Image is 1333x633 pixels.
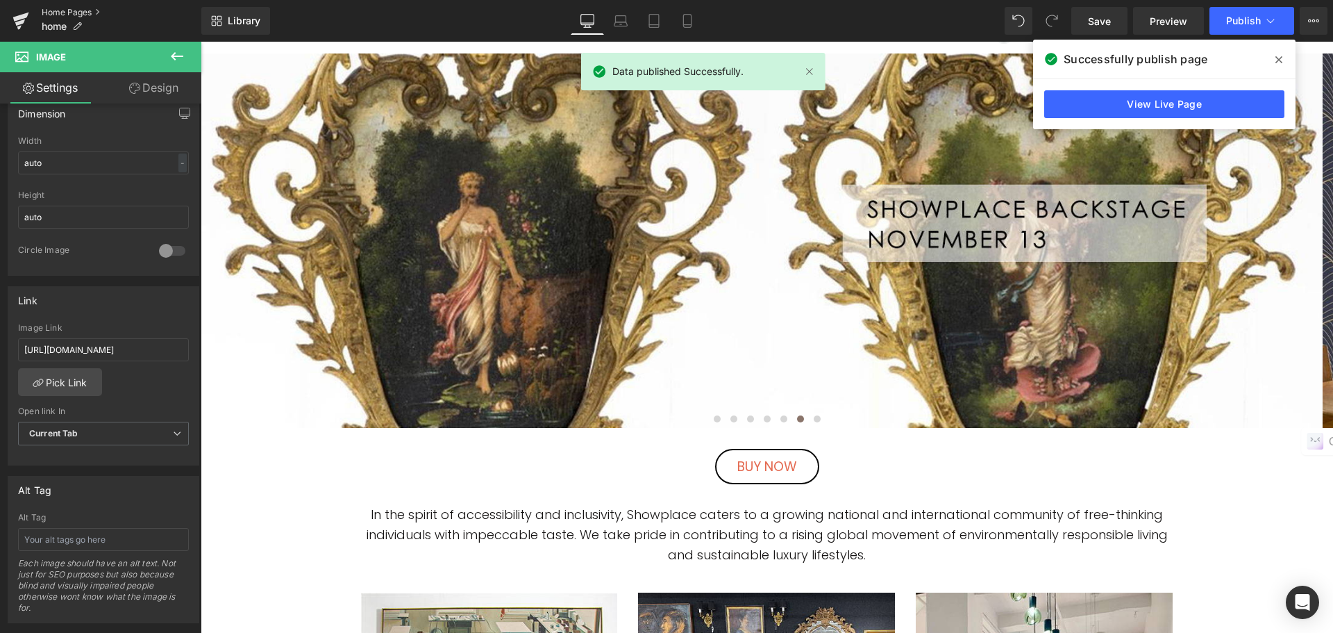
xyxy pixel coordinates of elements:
[18,100,66,120] div: Dimension
[36,51,66,63] span: Image
[18,477,51,496] div: Alt Tag
[18,206,189,229] input: auto
[29,428,78,438] b: Current Tab
[1150,14,1187,28] span: Preview
[18,338,189,361] input: https://your-shop.myshopify.com
[18,558,189,623] div: Each image should have an alt text. Not just for SEO purposes but also because blind and visually...
[166,464,967,522] span: In the spirit of accessibility and inclusivity, Showplace caters to a growing national and intern...
[228,15,260,27] span: Library
[18,136,189,146] div: Width
[1286,586,1319,619] div: Open Intercom Messenger
[18,368,102,396] a: Pick Link
[18,190,189,200] div: Height
[18,513,189,523] div: Alt Tag
[1226,15,1261,26] span: Publish
[1209,7,1294,35] button: Publish
[201,7,270,35] a: New Library
[1300,7,1327,35] button: More
[42,7,201,18] a: Home Pages
[178,154,187,172] div: -
[18,406,189,416] div: Open link In
[537,416,596,434] span: BUY NOW
[671,7,704,35] a: Mobile
[1133,7,1204,35] a: Preview
[18,245,145,259] div: Circle Image
[18,151,189,174] input: auto
[18,287,37,306] div: Link
[514,407,619,443] a: BUY NOW
[571,7,604,35] a: Desktop
[1088,14,1111,28] span: Save
[18,528,189,551] input: Your alt tags go here
[1044,90,1284,118] a: View Live Page
[612,64,744,79] span: Data published Successfully.
[18,323,189,333] div: Image Link
[604,7,637,35] a: Laptop
[1005,7,1032,35] button: Undo
[103,72,204,104] a: Design
[42,21,67,32] span: home
[637,7,671,35] a: Tablet
[1038,7,1066,35] button: Redo
[1064,51,1207,67] span: Successfully publish page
